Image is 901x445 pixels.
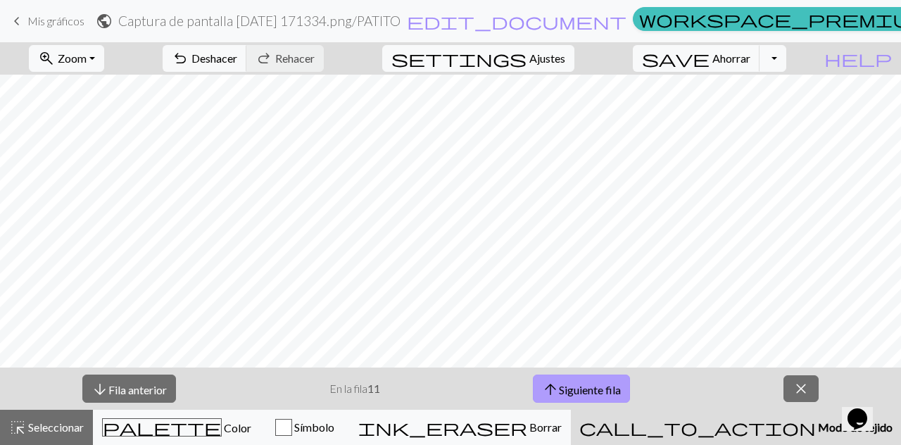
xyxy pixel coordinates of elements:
[642,49,710,68] span: save
[793,379,809,399] span: close
[559,382,621,396] font: Siguiente fila
[28,420,84,434] font: Seleccionar
[367,382,380,395] font: 11
[294,420,334,434] font: Símbolo
[391,49,527,68] span: settings
[172,49,189,68] span: undo
[391,50,527,67] i: Settings
[349,410,571,445] button: Borrar
[712,51,750,65] font: Ahorrar
[529,51,565,65] font: Ajustes
[571,410,901,445] button: Modo de tejido
[27,14,84,27] font: Mis gráficos
[96,11,113,31] span: public
[529,420,562,434] font: Borrar
[103,418,221,437] span: palette
[358,418,527,437] span: ink_eraser
[824,49,892,68] span: help
[579,418,816,437] span: call_to_action
[191,51,237,65] font: Deshacer
[8,9,84,33] a: Mis gráficos
[382,45,574,72] button: SettingsAjustes
[92,380,108,399] span: arrow_downward
[82,375,176,403] button: Fila anterior
[542,380,559,399] span: arrow_upward
[8,11,25,31] span: keyboard_arrow_left
[533,375,630,403] button: Siguiente fila
[633,45,760,72] button: Ahorrar
[9,418,26,437] span: highlight_alt
[224,421,251,434] font: Color
[58,51,87,65] font: Zoom
[357,13,401,29] font: PATITO
[118,13,352,29] font: Captura de pantalla [DATE] 171334.png
[38,49,55,68] span: zoom_in
[407,11,626,31] span: edit_document
[108,382,167,396] font: Fila anterior
[352,13,357,29] font: /
[260,410,349,445] button: Símbolo
[163,45,247,72] button: Deshacer
[818,420,893,434] font: Modo de tejido
[29,45,104,72] button: Zoom
[842,389,887,431] iframe: widget de chat
[93,410,260,445] button: Color
[329,382,367,395] font: En la fila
